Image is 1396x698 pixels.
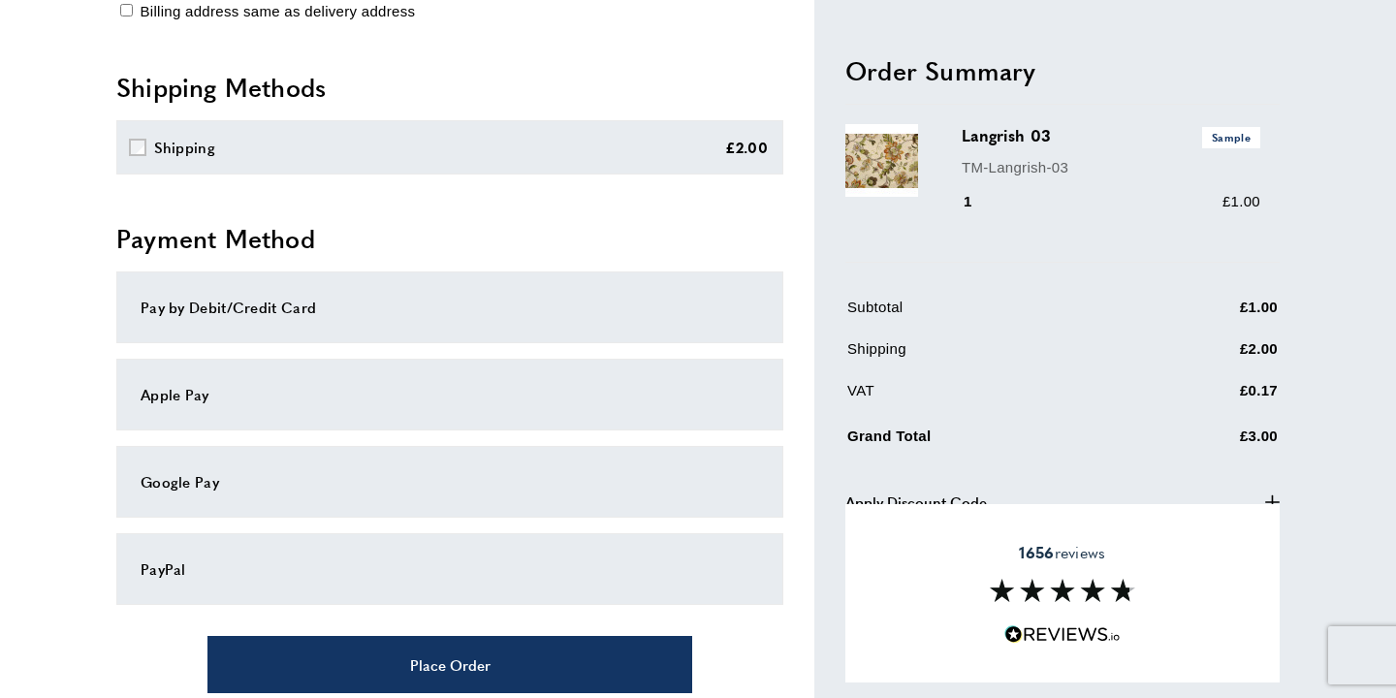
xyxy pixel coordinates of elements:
[141,470,759,493] div: Google Pay
[141,383,759,406] div: Apple Pay
[140,3,415,19] span: Billing address same as delivery address
[1004,625,1121,644] img: Reviews.io 5 stars
[962,190,999,213] div: 1
[725,136,769,159] div: £2.00
[845,490,987,513] span: Apply Discount Code
[1144,379,1278,417] td: £0.17
[1019,541,1054,563] strong: 1656
[962,124,1260,147] h3: Langrish 03
[141,296,759,319] div: Pay by Debit/Credit Card
[120,4,133,16] input: Billing address same as delivery address
[847,296,1142,333] td: Subtotal
[1144,421,1278,462] td: £3.00
[207,636,692,693] button: Place Order
[1144,296,1278,333] td: £1.00
[847,337,1142,375] td: Shipping
[845,52,1280,87] h2: Order Summary
[1019,543,1105,562] span: reviews
[1222,193,1260,209] span: £1.00
[847,421,1142,462] td: Grand Total
[847,379,1142,417] td: VAT
[1202,127,1260,147] span: Sample
[116,70,783,105] h2: Shipping Methods
[962,155,1260,178] p: TM-Langrish-03
[1144,337,1278,375] td: £2.00
[154,136,215,159] div: Shipping
[116,221,783,256] h2: Payment Method
[990,579,1135,602] img: Reviews section
[845,124,918,197] img: Langrish 03
[141,557,759,581] div: PayPal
